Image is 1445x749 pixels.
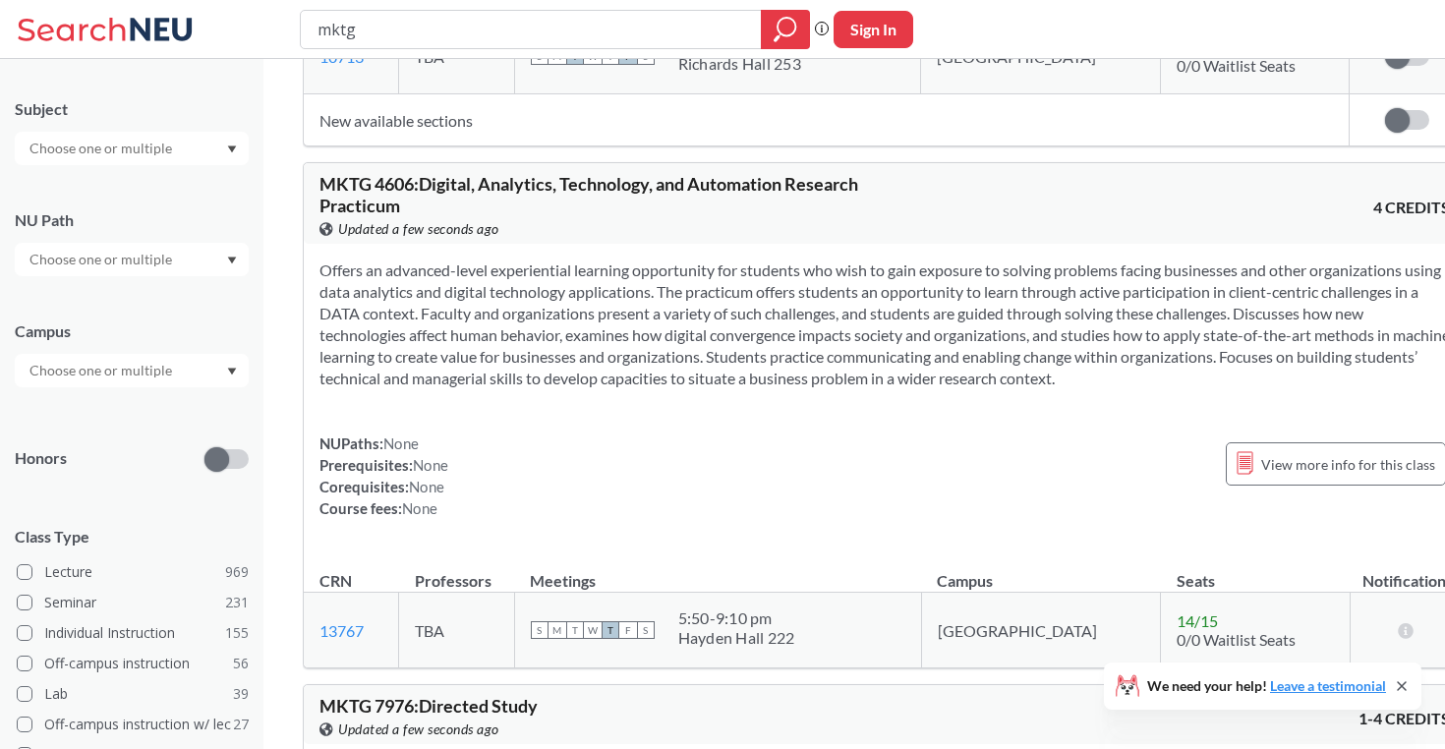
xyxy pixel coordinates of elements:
[338,719,499,740] span: Updated a few seconds ago
[678,608,795,628] div: 5:50 - 9:10 pm
[1177,611,1218,630] span: 14 / 15
[15,209,249,231] div: NU Path
[413,456,448,474] span: None
[233,653,249,674] span: 56
[17,681,249,707] label: Lab
[227,368,237,375] svg: Dropdown arrow
[319,621,364,640] a: 13767
[566,621,584,639] span: T
[637,621,655,639] span: S
[619,621,637,639] span: F
[15,354,249,387] div: Dropdown arrow
[399,593,514,668] td: TBA
[316,13,747,46] input: Class, professor, course number, "phrase"
[834,11,913,48] button: Sign In
[1261,452,1435,477] span: View more info for this class
[15,320,249,342] div: Campus
[233,714,249,735] span: 27
[15,132,249,165] div: Dropdown arrow
[227,145,237,153] svg: Dropdown arrow
[584,621,602,639] span: W
[399,550,514,593] th: Professors
[774,16,797,43] svg: magnifying glass
[409,478,444,495] span: None
[17,620,249,646] label: Individual Instruction
[1177,630,1296,649] span: 0/0 Waitlist Seats
[383,434,419,452] span: None
[402,499,437,517] span: None
[225,592,249,613] span: 231
[549,621,566,639] span: M
[304,94,1350,146] td: New available sections
[233,683,249,705] span: 39
[15,98,249,120] div: Subject
[531,621,549,639] span: S
[1147,679,1386,693] span: We need your help!
[1270,677,1386,694] a: Leave a testimonial
[319,695,538,717] span: MKTG 7976 : Directed Study
[678,54,801,74] div: Richards Hall 253
[338,218,499,240] span: Updated a few seconds ago
[227,257,237,264] svg: Dropdown arrow
[602,621,619,639] span: T
[921,550,1161,593] th: Campus
[1177,56,1296,75] span: 0/0 Waitlist Seats
[678,628,795,648] div: Hayden Hall 222
[17,590,249,615] label: Seminar
[15,526,249,547] span: Class Type
[921,593,1161,668] td: [GEOGRAPHIC_DATA]
[514,550,921,593] th: Meetings
[319,47,364,66] a: 10713
[17,651,249,676] label: Off-campus instruction
[319,432,448,519] div: NUPaths: Prerequisites: Corequisites: Course fees:
[20,359,185,382] input: Choose one or multiple
[761,10,810,49] div: magnifying glass
[1161,550,1350,593] th: Seats
[225,561,249,583] span: 969
[15,447,67,470] p: Honors
[17,559,249,585] label: Lecture
[225,622,249,644] span: 155
[20,137,185,160] input: Choose one or multiple
[17,712,249,737] label: Off-campus instruction w/ lec
[20,248,185,271] input: Choose one or multiple
[319,173,858,216] span: MKTG 4606 : Digital, Analytics, Technology, and Automation Research Practicum
[319,570,352,592] div: CRN
[15,243,249,276] div: Dropdown arrow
